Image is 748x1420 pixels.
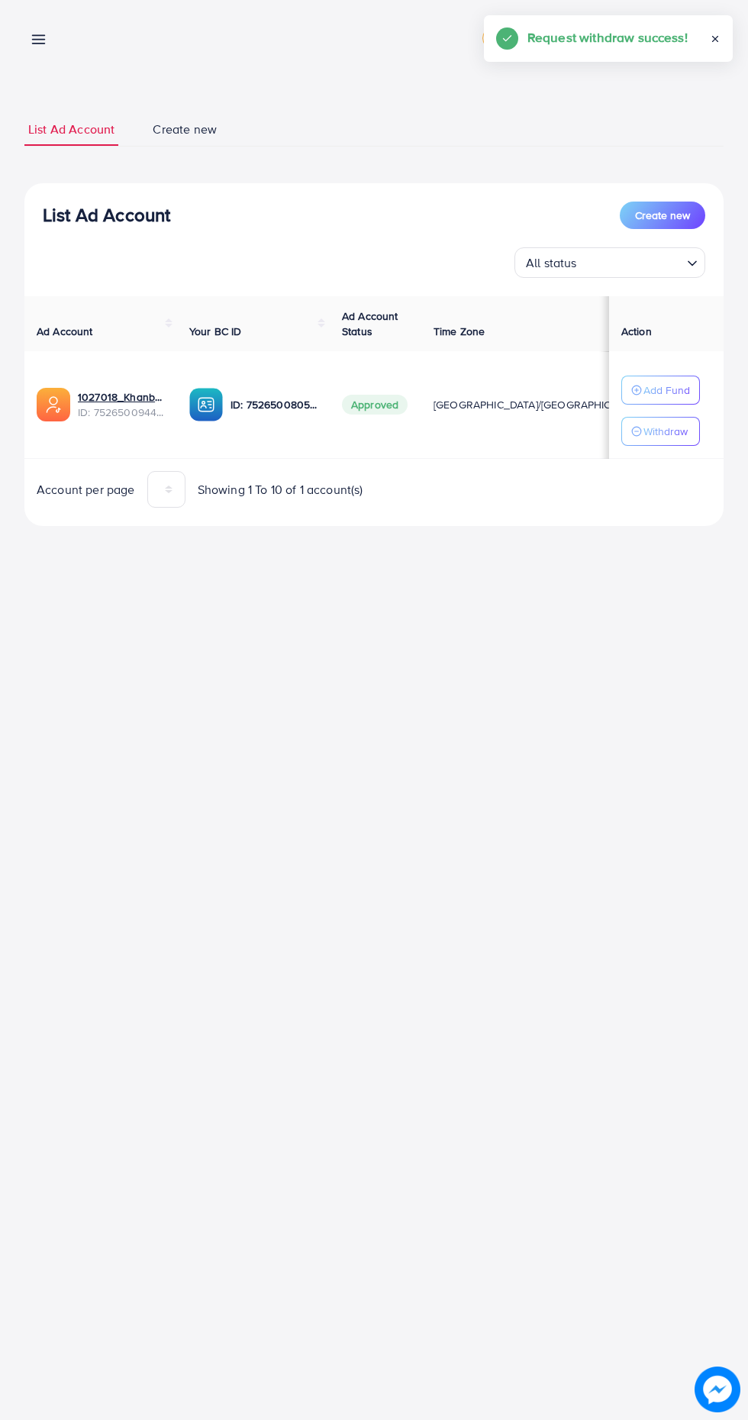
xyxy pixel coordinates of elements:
[620,202,705,229] button: Create new
[523,252,580,274] span: All status
[198,481,363,499] span: Showing 1 To 10 of 1 account(s)
[635,208,690,223] span: Create new
[153,121,217,138] span: Create new
[643,381,690,399] p: Add Fund
[514,247,705,278] div: Search for option
[342,308,398,339] span: Ad Account Status
[621,324,652,339] span: Action
[231,395,318,414] p: ID: 7526500805902909457
[189,388,223,421] img: ic-ba-acc.ded83a64.svg
[527,27,688,47] h5: Request withdraw success!
[37,481,135,499] span: Account per page
[621,376,700,405] button: Add Fund
[43,204,170,226] h3: List Ad Account
[482,27,611,50] a: adreach_new_package
[643,422,688,441] p: Withdraw
[28,121,114,138] span: List Ad Account
[78,389,165,421] div: <span class='underline'>1027018_Khanbhia_1752400071646</span></br>7526500944935256080
[621,417,700,446] button: Withdraw
[695,1367,740,1412] img: image
[78,405,165,420] span: ID: 7526500944935256080
[78,389,165,405] a: 1027018_Khanbhia_1752400071646
[189,324,242,339] span: Your BC ID
[37,324,93,339] span: Ad Account
[582,249,681,274] input: Search for option
[434,397,646,412] span: [GEOGRAPHIC_DATA]/[GEOGRAPHIC_DATA]
[342,395,408,415] span: Approved
[434,324,485,339] span: Time Zone
[37,388,70,421] img: ic-ads-acc.e4c84228.svg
